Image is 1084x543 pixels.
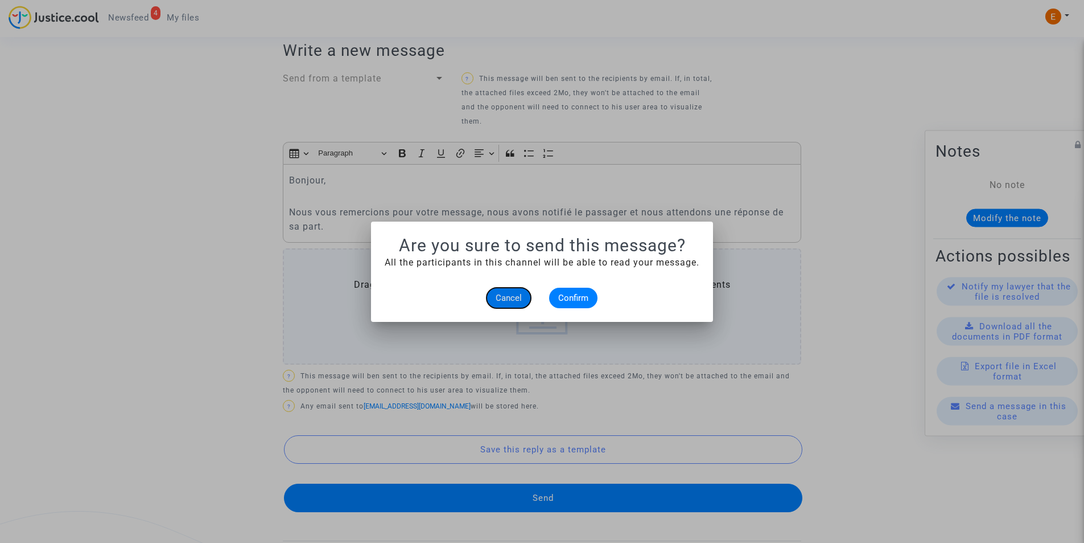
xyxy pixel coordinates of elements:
span: All the participants in this channel will be able to read your message. [385,257,699,268]
span: Cancel [496,293,522,303]
button: Confirm [549,288,597,308]
span: Confirm [558,293,588,303]
h1: Are you sure to send this message? [385,235,699,256]
button: Cancel [487,288,531,308]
